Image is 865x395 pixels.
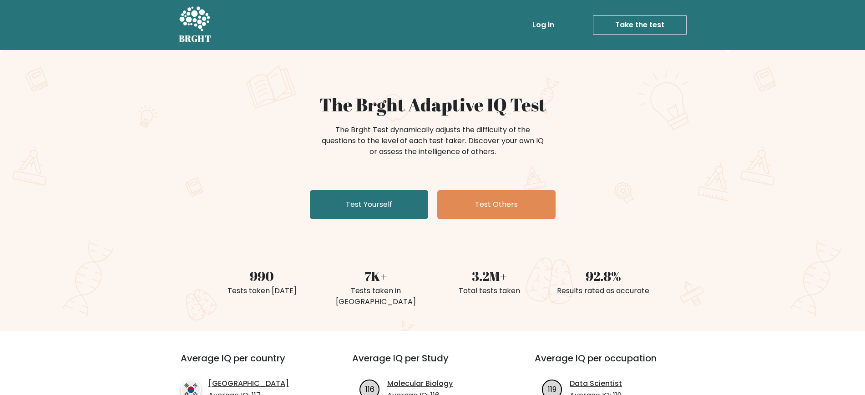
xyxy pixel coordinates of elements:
[365,384,374,394] text: 116
[324,285,427,307] div: Tests taken in [GEOGRAPHIC_DATA]
[181,353,319,375] h3: Average IQ per country
[211,94,655,115] h1: The Brght Adaptive IQ Test
[593,15,687,35] a: Take the test
[437,190,556,219] a: Test Others
[211,266,314,285] div: 990
[179,4,212,46] a: BRGHT
[570,378,622,389] a: Data Scientist
[324,266,427,285] div: 7K+
[352,353,513,375] h3: Average IQ per Study
[387,378,453,389] a: Molecular Biology
[552,266,655,285] div: 92.8%
[548,384,556,394] text: 119
[438,285,541,296] div: Total tests taken
[179,33,212,44] h5: BRGHT
[535,353,695,375] h3: Average IQ per occupation
[310,190,428,219] a: Test Yourself
[319,125,546,157] div: The Brght Test dynamically adjusts the difficulty of the questions to the level of each test take...
[211,285,314,296] div: Tests taken [DATE]
[529,16,558,34] a: Log in
[552,285,655,296] div: Results rated as accurate
[208,378,289,389] a: [GEOGRAPHIC_DATA]
[438,266,541,285] div: 3.2M+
